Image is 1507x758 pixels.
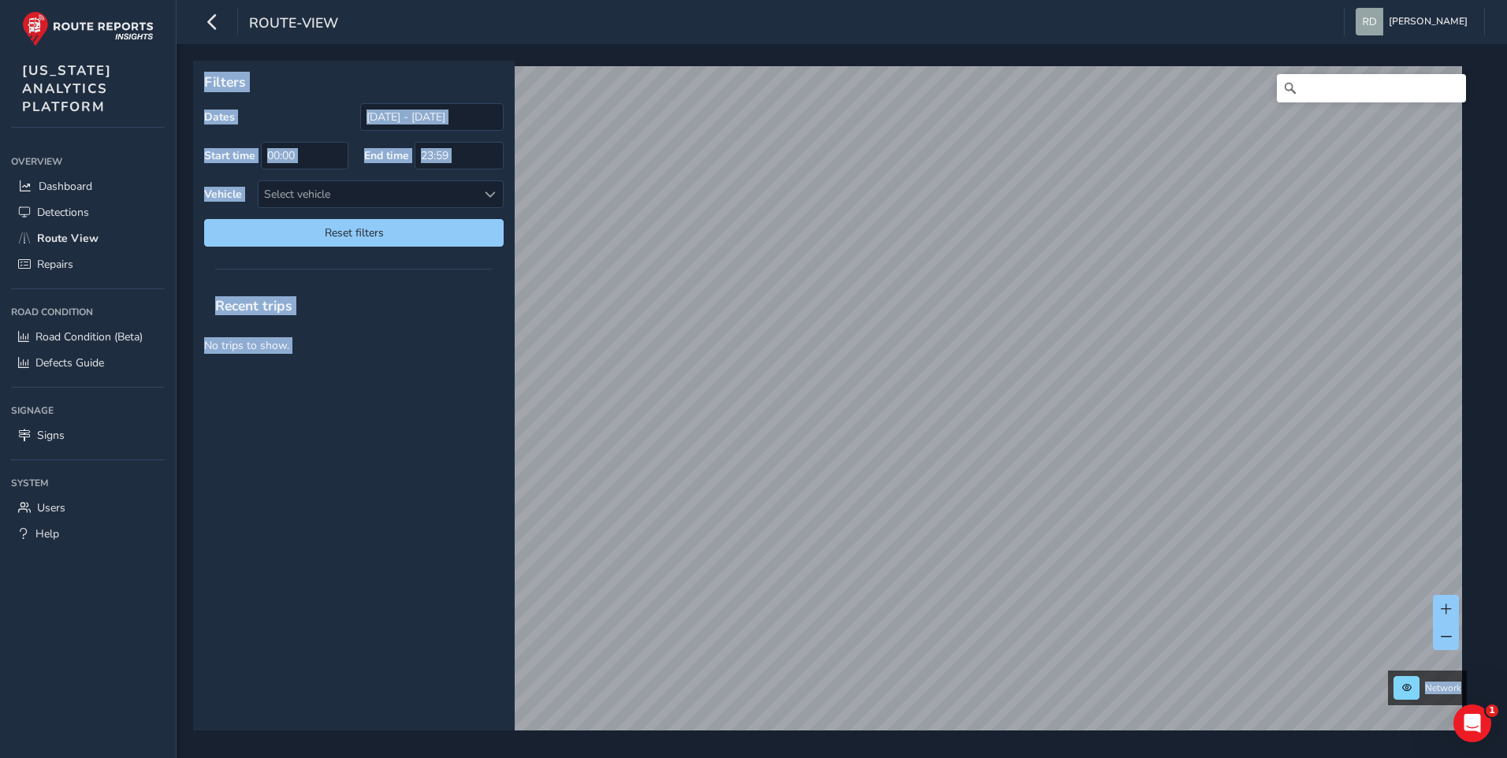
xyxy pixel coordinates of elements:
span: [US_STATE] ANALYTICS PLATFORM [22,61,112,116]
a: Repairs [11,251,165,277]
span: route-view [249,13,338,35]
a: Route View [11,225,165,251]
a: Detections [11,199,165,225]
span: Signs [37,428,65,443]
span: Help [35,526,59,541]
a: Signs [11,422,165,448]
span: Reset filters [216,225,492,240]
label: Dates [204,110,235,124]
a: Users [11,495,165,521]
iframe: Intercom live chat [1453,704,1491,742]
img: rr logo [22,11,154,46]
div: System [11,471,165,495]
canvas: Map [199,66,1462,749]
span: Network [1425,682,1461,694]
span: Defects Guide [35,355,104,370]
span: Dashboard [39,179,92,194]
span: Road Condition (Beta) [35,329,143,344]
div: Overview [11,150,165,173]
a: Help [11,521,165,547]
a: Road Condition (Beta) [11,324,165,350]
a: Dashboard [11,173,165,199]
img: diamond-layout [1356,8,1383,35]
span: 1 [1486,704,1498,717]
div: Signage [11,399,165,422]
a: Defects Guide [11,350,165,376]
span: Users [37,500,65,515]
span: Detections [37,205,89,220]
p: No trips to show. [193,326,515,365]
span: Repairs [37,257,73,272]
input: Search [1277,74,1466,102]
span: Recent trips [204,285,303,326]
label: End time [364,148,409,163]
div: Select vehicle [259,181,477,207]
button: [PERSON_NAME] [1356,8,1473,35]
span: [PERSON_NAME] [1389,8,1468,35]
label: Vehicle [204,187,242,202]
label: Start time [204,148,255,163]
button: Reset filters [204,219,504,247]
span: Route View [37,231,99,246]
div: Road Condition [11,300,165,324]
p: Filters [204,72,504,92]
